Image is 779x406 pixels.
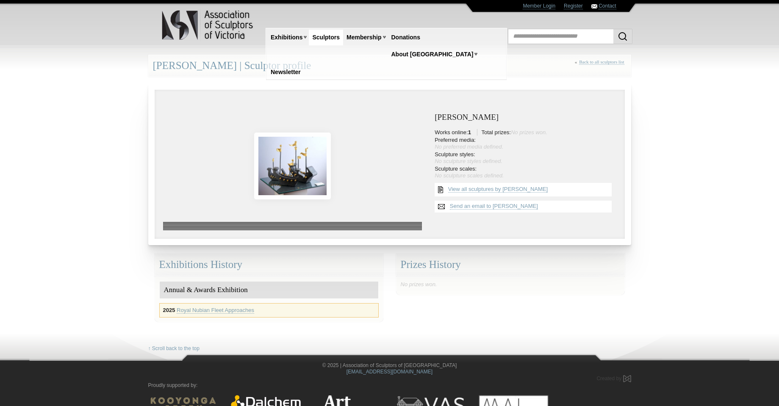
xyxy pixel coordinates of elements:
img: Contact ASV [591,4,597,8]
li: Works online: Total prizes: [435,129,616,136]
img: View all {sculptor_name} sculptures list [435,183,446,196]
span: No prizes won. [401,281,437,287]
li: Sculpture styles: [435,151,616,165]
div: © 2025 | Association of Sculptors of [GEOGRAPHIC_DATA] [142,362,638,375]
a: Send an email to [PERSON_NAME] [450,203,538,210]
h3: [PERSON_NAME] [435,113,616,122]
span: No prizes won. [511,129,547,135]
a: About [GEOGRAPHIC_DATA] [388,47,477,62]
a: Created by [596,376,631,381]
div: Annual & Awards Exhibition [160,282,378,299]
strong: 2025 [163,307,175,313]
a: Contact [599,3,616,9]
a: Register [564,3,583,9]
span: Created by [596,376,621,381]
a: Exhibitions [267,30,306,45]
div: No sculpture scales defined. [435,172,616,179]
a: Newsletter [267,64,304,80]
img: logo.png [161,8,255,42]
li: Sculpture scales: [435,166,616,179]
img: Search [618,31,628,41]
div: No sculpture styles defined. [435,158,616,165]
a: Donations [388,30,424,45]
strong: 1 [468,129,471,135]
img: Created by Marby [623,375,631,382]
div: Prizes History [396,254,625,276]
a: Back to all sculptors list [579,59,624,65]
div: « [575,59,627,74]
a: Membership [343,30,385,45]
a: ↑ Scroll back to the top [148,345,200,352]
a: [EMAIL_ADDRESS][DOMAIN_NAME] [347,369,432,375]
li: Preferred media: [435,137,616,150]
a: Member Login [523,3,555,9]
p: Proudly supported by: [148,382,631,389]
a: View all sculptures by [PERSON_NAME] [448,186,548,193]
img: Royal Nubian Fleet Approaches [254,133,331,199]
div: [PERSON_NAME] | Sculptor profile [148,55,631,77]
a: Royal Nubian Fleet Approaches [177,307,254,314]
a: Sculptors [309,30,343,45]
div: No preferred media defined. [435,144,616,150]
img: Send an email to Maxine Wain [435,201,448,213]
div: Exhibitions History [155,254,383,276]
